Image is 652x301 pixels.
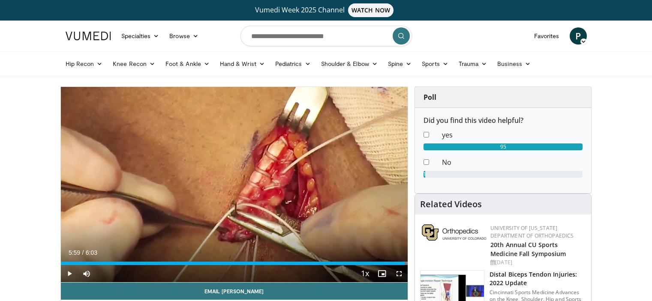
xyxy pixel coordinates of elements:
[492,55,536,72] a: Business
[436,157,589,167] dd: No
[69,249,80,256] span: 5:59
[454,55,493,72] a: Trauma
[383,55,417,72] a: Spine
[490,224,574,239] a: University of [US_STATE] Department of Orthopaedics
[490,259,584,266] div: [DATE]
[116,27,165,45] a: Specialties
[424,171,425,178] div: 1
[424,143,583,150] div: 95
[160,55,215,72] a: Foot & Ankle
[215,55,270,72] a: Hand & Wrist
[490,241,566,258] a: 20th Annual CU Sports Medicine Fall Symposium
[61,283,408,300] a: Email [PERSON_NAME]
[108,55,160,72] a: Knee Recon
[60,55,108,72] a: Hip Recon
[420,199,482,209] h4: Related Videos
[67,3,586,17] a: Vumedi Week 2025 ChannelWATCH NOW
[61,87,408,283] video-js: Video Player
[78,265,95,282] button: Mute
[86,249,97,256] span: 6:03
[348,3,394,17] span: WATCH NOW
[61,262,408,265] div: Progress Bar
[164,27,204,45] a: Browse
[82,249,84,256] span: /
[356,265,373,282] button: Playback Rate
[490,270,586,287] h3: Distal Biceps Tendon Injuries: 2022 Update
[529,27,565,45] a: Favorites
[61,265,78,282] button: Play
[436,130,589,140] dd: yes
[316,55,383,72] a: Shoulder & Elbow
[240,26,412,46] input: Search topics, interventions
[422,224,486,241] img: 355603a8-37da-49b6-856f-e00d7e9307d3.png.150x105_q85_autocrop_double_scale_upscale_version-0.2.png
[373,265,391,282] button: Enable picture-in-picture mode
[270,55,316,72] a: Pediatrics
[417,55,454,72] a: Sports
[66,32,111,40] img: VuMedi Logo
[570,27,587,45] a: P
[424,92,436,102] strong: Poll
[424,116,583,125] h6: Did you find this video helpful?
[391,265,408,282] button: Fullscreen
